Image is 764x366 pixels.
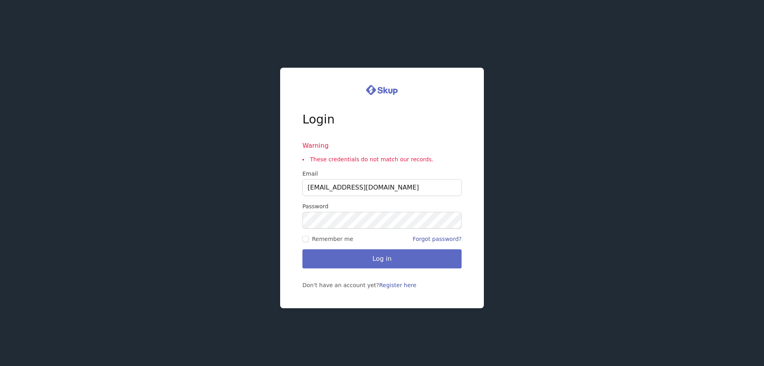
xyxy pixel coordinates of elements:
a: Forgot password? [413,236,462,242]
a: Register here [379,282,417,288]
label: Email [302,170,462,178]
li: These credentials do not match our records. [302,155,462,163]
h1: Login [302,112,462,141]
div: Warning [302,141,462,151]
input: Enter your email [302,179,462,196]
img: logo.svg [366,84,398,96]
input: Remember me [302,236,309,242]
button: Log in [302,249,462,268]
label: Password [302,202,462,210]
span: Remember me [312,235,353,243]
div: Don't have an account yet? [302,281,462,289]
